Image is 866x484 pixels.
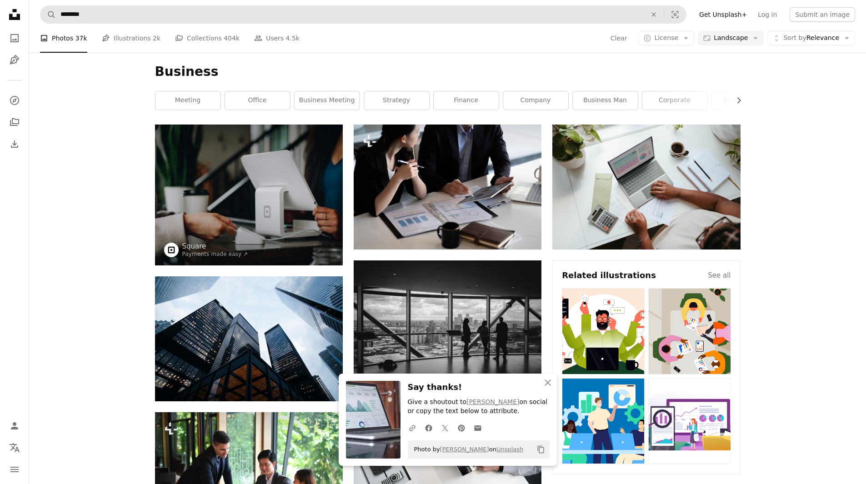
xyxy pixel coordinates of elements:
button: Landscape [698,31,764,45]
a: Unsplash [496,446,523,453]
a: company [503,91,568,110]
button: Menu [5,460,24,479]
img: premium_vector-1710425434883-777491e24a16 [648,288,731,374]
form: Find visuals sitewide [40,5,686,24]
a: Get Unsplash+ [694,7,752,22]
button: Search Unsplash [40,6,56,23]
a: finance [434,91,499,110]
span: Landscape [714,34,748,43]
a: Collections 404k [175,24,240,53]
a: office [225,91,290,110]
p: Give a shoutout to on social or copy the text below to attribute. [408,398,550,416]
a: Photos [5,29,24,47]
a: [PERSON_NAME] [440,446,489,453]
a: Payments made easy ↗ [182,251,248,257]
a: businessman [712,91,777,110]
button: scroll list to the right [731,91,741,110]
a: Collections [5,113,24,131]
a: See all [708,270,731,281]
a: Group of business people sitting around the office desk and discussing the project together. [155,470,343,479]
span: 404k [224,33,240,43]
a: Share over email [470,419,486,437]
a: meeting [155,91,220,110]
a: Download History [5,135,24,153]
a: Illustrations [5,51,24,69]
button: Copy to clipboard [533,442,549,457]
a: Explore [5,91,24,110]
span: Photo by on [410,442,524,457]
a: Home — Unsplash [5,5,24,25]
span: Relevance [783,34,839,43]
button: Submit an image [790,7,855,22]
img: Go to Square's profile [164,243,179,257]
button: Visual search [664,6,686,23]
img: people standing inside city building [354,260,541,385]
a: people standing inside city building [354,319,541,327]
a: business man [573,91,638,110]
img: low angle photo of city high rise buildings during daytime [155,276,343,401]
a: low angle photo of city high rise buildings during daytime [155,334,343,343]
h4: Related illustrations [562,270,656,281]
button: Sort byRelevance [767,31,855,45]
a: business meeting [295,91,360,110]
span: License [654,34,678,41]
a: Close up of business people discussing a financial plan with paperwork and digital tablet. [354,183,541,191]
a: white monitor on desk [155,190,343,199]
img: premium_vector-1705741561303-b811bea523bc [562,378,645,464]
span: 2k [153,33,160,43]
img: premium_vector-1710425435145-7f4f0b49edcf [562,288,645,374]
img: Close up of business people discussing a financial plan with paperwork and digital tablet. [354,125,541,249]
img: white monitor on desk [155,125,343,265]
a: Illustrations 2k [102,24,160,53]
button: Clear [644,6,664,23]
img: premium_vector-1682310922955-ea5e6f791471 [648,378,731,464]
a: Users 4.5k [254,24,300,53]
a: Log in [752,7,782,22]
span: Sort by [783,34,806,41]
a: Share on Pinterest [453,419,470,437]
a: corporate [642,91,707,110]
a: strategy [364,91,429,110]
a: Share on Twitter [437,419,453,437]
a: a person sitting at a table with a laptop [552,183,740,191]
button: License [638,31,694,45]
h1: Business [155,64,741,80]
h3: Say thanks! [408,381,550,394]
img: a person sitting at a table with a laptop [552,125,740,249]
a: Log in / Sign up [5,417,24,435]
button: Clear [610,31,628,45]
button: Language [5,439,24,457]
span: 4.5k [286,33,300,43]
a: Share on Facebook [420,419,437,437]
a: [PERSON_NAME] [466,398,519,405]
a: Square [182,242,248,251]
